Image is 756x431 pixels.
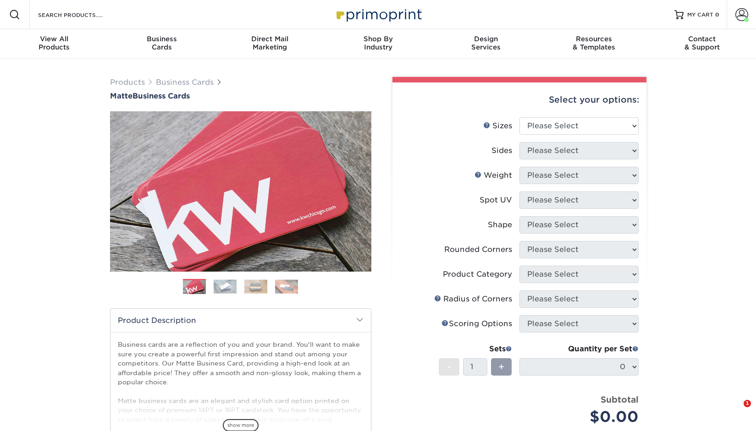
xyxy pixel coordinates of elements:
span: MY CART [687,11,713,19]
h1: Business Cards [110,92,371,100]
iframe: Intercom live chat [725,400,747,422]
div: Scoring Options [441,318,512,329]
span: Shop By [324,35,432,43]
div: & Templates [540,35,648,51]
div: Spot UV [480,195,512,206]
img: Business Cards 01 [183,276,206,299]
div: Select your options: [400,82,639,117]
img: Primoprint [332,5,424,24]
div: Industry [324,35,432,51]
input: SEARCH PRODUCTS..... [37,9,127,20]
div: Weight [475,170,512,181]
span: Resources [540,35,648,43]
div: Shape [488,219,512,230]
a: Direct MailMarketing [216,29,324,59]
span: Matte [110,92,132,100]
span: 1 [744,400,751,407]
img: Matte 01 [110,61,371,322]
span: Direct Mail [216,35,324,43]
img: Business Cards 04 [275,279,298,294]
div: Sizes [483,120,512,131]
a: Business Cards [156,78,214,87]
div: $0.00 [526,406,639,428]
div: Sets [439,344,512,355]
span: 0 [715,11,719,18]
a: MatteBusiness Cards [110,92,371,100]
span: + [498,360,504,374]
img: Business Cards 02 [214,279,237,294]
div: Rounded Corners [444,244,512,255]
a: Resources& Templates [540,29,648,59]
a: Contact& Support [648,29,756,59]
div: & Support [648,35,756,51]
span: - [447,360,451,374]
a: Products [110,78,145,87]
span: Design [432,35,540,43]
div: Sides [491,145,512,156]
span: Contact [648,35,756,43]
img: Business Cards 03 [244,279,267,294]
div: Cards [108,35,216,51]
div: Services [432,35,540,51]
div: Quantity per Set [519,344,639,355]
a: DesignServices [432,29,540,59]
div: Radius of Corners [434,294,512,305]
div: Marketing [216,35,324,51]
span: Business [108,35,216,43]
strong: Subtotal [601,394,639,404]
a: Shop ByIndustry [324,29,432,59]
a: BusinessCards [108,29,216,59]
div: Product Category [443,269,512,280]
h2: Product Description [110,309,371,332]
